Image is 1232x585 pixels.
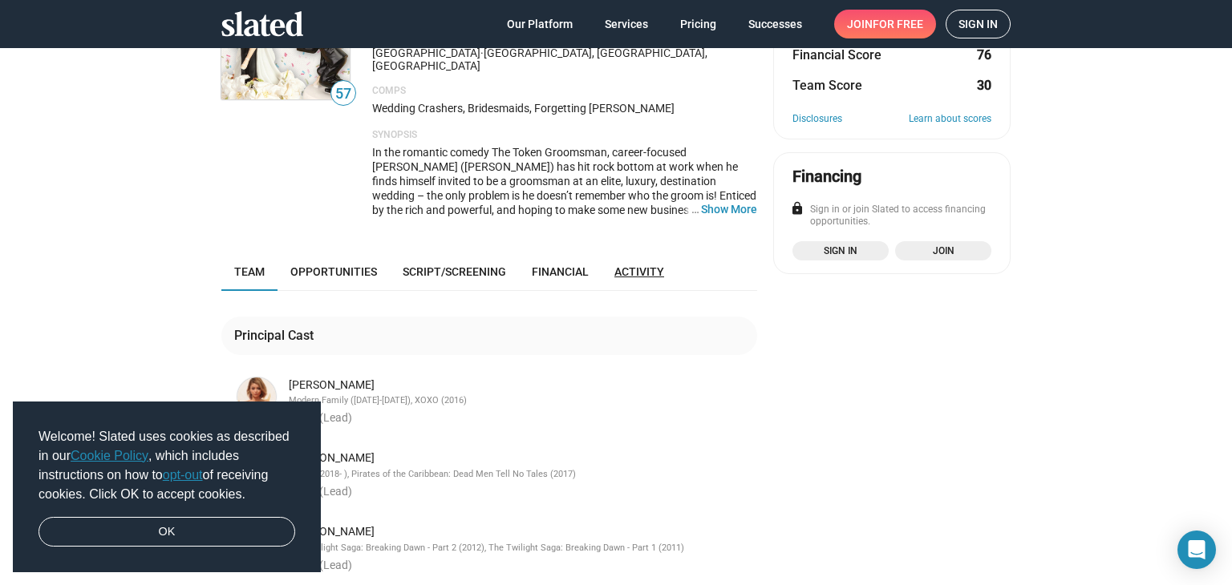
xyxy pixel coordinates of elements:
[331,83,355,105] span: 57
[278,252,390,291] a: Opportunities
[480,46,484,59] span: ·
[958,10,998,38] span: Sign in
[790,201,804,216] mat-icon: lock
[532,265,589,278] span: Financial
[372,146,756,274] span: In the romantic comedy The Token Groomsman, career-focused [PERSON_NAME] ([PERSON_NAME]) has hit ...
[237,377,276,416] img: Sarah Hyland
[403,265,506,278] span: Script/Screening
[792,204,991,229] div: Sign in or join Slated to access financing opportunities.
[38,427,295,504] span: Welcome! Slated uses cookies as described in our , which includes instructions on how to of recei...
[319,411,352,424] span: (Lead)
[372,101,757,116] p: Wedding Crashers, Bridesmaids, Forgetting [PERSON_NAME]
[873,10,923,38] span: for free
[834,10,936,38] a: Joinfor free
[976,46,991,63] dd: 76
[792,77,862,94] dt: Team Score
[519,252,602,291] a: Financial
[221,252,278,291] a: Team
[946,10,1011,38] a: Sign in
[290,265,377,278] span: Opportunities
[605,10,648,38] span: Services
[163,468,203,482] a: opt-out
[802,243,879,259] span: Sign in
[667,10,729,38] a: Pricing
[289,377,754,393] div: [PERSON_NAME]
[234,327,320,344] div: Principal Cast
[792,166,861,188] div: Financing
[289,524,754,539] div: [PERSON_NAME]
[319,485,352,498] span: (Lead)
[13,401,321,573] div: cookieconsent
[701,202,757,216] button: …Show More
[614,265,664,278] span: Activity
[684,202,701,216] span: …
[602,252,677,291] a: Activity
[289,543,754,555] div: The Twilight Saga: Breaking Dawn - Part 2 (2012), The Twilight Saga: Breaking Dawn - Part 1 (2011)
[372,129,757,142] p: Synopsis
[1177,531,1216,569] div: Open Intercom Messenger
[909,113,991,126] a: Learn about scores
[494,10,586,38] a: Our Platform
[592,10,661,38] a: Services
[71,449,148,462] a: Cookie Policy
[792,46,881,63] dt: Financial Score
[905,243,982,259] span: Join
[390,252,519,291] a: Script/Screening
[289,450,754,466] div: [PERSON_NAME]
[372,85,757,98] p: Comps
[289,469,754,481] div: Titans (2018- ), Pirates of the Caribbean: Dead Men Tell No Tales (2017)
[680,10,716,38] span: Pricing
[847,10,923,38] span: Join
[507,10,573,38] span: Our Platform
[792,241,889,260] a: Sign in
[38,517,295,547] a: dismiss cookie message
[736,10,815,38] a: Successes
[792,113,842,126] a: Disclosures
[372,46,707,72] span: [GEOGRAPHIC_DATA], [GEOGRAPHIC_DATA], [GEOGRAPHIC_DATA]
[289,395,754,407] div: Modern Family ([DATE]-[DATE]), XOXO (2016)
[748,10,802,38] span: Successes
[976,77,991,94] dd: 30
[319,559,352,571] span: (Lead)
[895,241,991,260] a: Join
[234,265,265,278] span: Team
